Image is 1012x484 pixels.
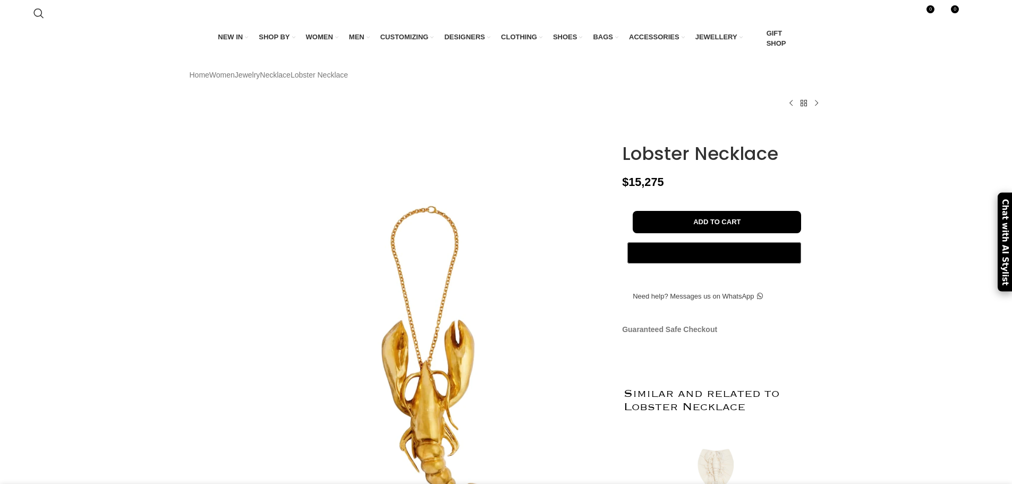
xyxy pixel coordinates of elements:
[218,26,248,48] a: NEW IN
[622,325,717,334] strong: Guaranteed Safe Checkout
[501,26,542,48] a: CLOTHING
[622,175,664,189] bdi: 15,275
[218,32,243,42] span: NEW IN
[260,69,291,81] a: Necklace
[753,34,763,44] img: GiftBag
[306,32,333,42] span: WOMEN
[625,269,803,273] iframe: Фрейм кнопок защищенного ускоренного оформления заказа
[553,26,583,48] a: SHOES
[622,285,773,308] a: Need help? Messages us on WhatsApp
[380,32,429,42] span: CUSTOMIZING
[444,26,490,48] a: DESIGNERS
[913,3,935,24] a: 0
[810,97,823,109] a: Next product
[209,69,235,81] a: Women
[190,69,209,81] a: Home
[622,341,806,355] img: guaranteed-safe-checkout-bordered.j
[633,211,801,233] button: Add to cart
[187,259,252,321] img: schiaparelli jewelry
[926,5,934,13] span: 0
[553,32,577,42] span: SHOES
[624,366,808,435] h2: Similar and related to Lobster Necklace
[622,143,822,165] h1: Lobster Necklace
[501,32,537,42] span: CLOTHING
[767,29,794,48] span: GIFT SHOP
[291,69,348,81] span: Lobster Necklace
[28,3,49,24] a: Search
[622,127,670,137] img: Schiaparelli
[593,32,613,42] span: BAGS
[444,32,485,42] span: DESIGNERS
[753,26,794,50] a: GIFT SHOP
[785,97,797,109] a: Previous product
[259,32,290,42] span: SHOP BY
[349,26,370,48] a: MEN
[951,5,959,13] span: 0
[593,26,618,48] a: BAGS
[695,32,737,42] span: JEWELLERY
[349,32,364,42] span: MEN
[627,242,801,264] button: Pay with GPay
[695,26,743,48] a: JEWELLERY
[28,26,984,50] div: Main navigation
[380,26,434,48] a: CUSTOMIZING
[190,69,348,81] nav: Breadcrumb
[235,69,260,81] a: Jewelry
[938,3,959,24] div: My Wishlist
[306,26,338,48] a: WOMEN
[629,26,685,48] a: ACCESSORIES
[938,3,959,24] a: 0
[259,26,295,48] a: SHOP BY
[629,32,679,42] span: ACCESSORIES
[622,175,628,189] span: $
